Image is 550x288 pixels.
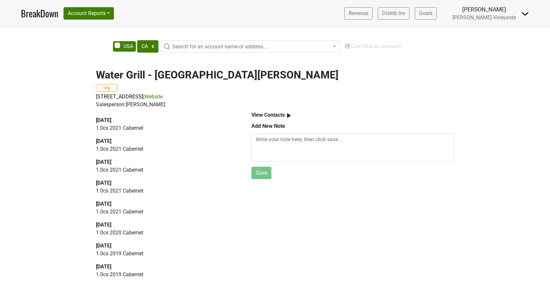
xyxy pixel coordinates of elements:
div: [DATE] [96,242,236,250]
p: 1.0 cs 2019 Cabernet [96,250,236,258]
button: Account Reports [64,7,114,20]
p: 1.0 cs 2021 Cabernet [96,166,236,174]
a: [STREET_ADDRESS] [96,93,143,100]
p: 1.0 cs 2021 Cabernet [96,187,236,195]
p: 1.0 cs 2021 Cabernet [96,208,236,216]
button: Tag [96,84,117,92]
b: Add New Note [251,123,285,129]
p: 1.0 cs 2019 Cabernet [96,271,236,279]
p: 1.0 cs 2021 Cabernet [96,124,236,132]
span: [PERSON_NAME] Vineyards [452,14,516,21]
div: [DATE] [96,158,236,166]
div: [DATE] [96,200,236,208]
div: [DATE] [96,263,236,271]
h2: Water Grill - [GEOGRAPHIC_DATA][PERSON_NAME] [96,69,454,81]
p: 1.0 cs 2021 Cabernet [96,145,236,153]
div: [DATE] [96,137,236,145]
button: Save [251,167,271,179]
img: Edit [344,42,351,49]
img: Dropdown Menu [521,10,529,18]
a: Goals [415,7,437,20]
a: BreakDown [21,7,58,20]
div: [PERSON_NAME] [452,5,516,14]
b: View Contacts [251,112,285,118]
span: Search for an account name or address... [172,43,267,50]
span: Can't find an account? [344,43,402,49]
p: | [96,93,454,101]
div: [DATE] [96,221,236,229]
a: Website [144,93,163,100]
a: Revenue [344,7,373,20]
div: [DATE] [96,179,236,187]
p: 1.0 cs 2020 Cabernet [96,229,236,237]
img: arrow_right.svg [285,111,293,120]
div: Salesperson: [PERSON_NAME] [96,101,454,109]
a: Distrib Inv [378,7,410,20]
div: [DATE] [96,116,236,124]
